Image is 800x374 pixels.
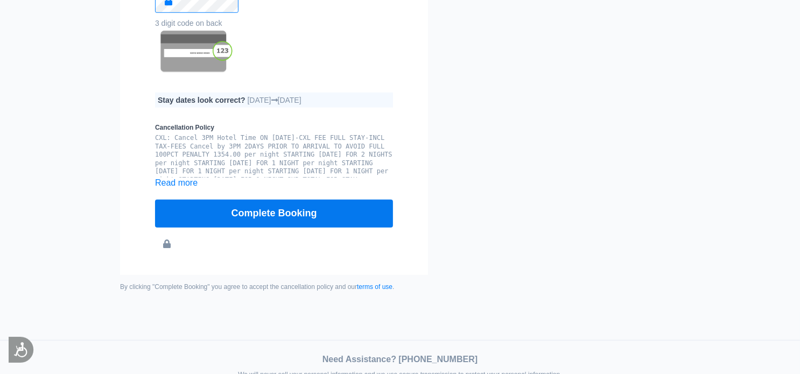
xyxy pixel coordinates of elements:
[357,283,392,291] a: terms of use
[155,200,393,228] button: Complete Booking
[155,19,222,27] span: 3 digit code on back
[109,354,691,365] div: Need Assistance? [PHONE_NUMBER]
[158,96,245,104] b: Stay dates look correct?
[248,96,301,104] span: [DATE] [DATE]
[155,134,393,277] pre: CXL: Cancel 3PM Hotel Time ON [DATE]-CXL FEE FULL STAY-INCL TAX-FEES Cancel by 3PM 2DAYS PRIOR TO...
[155,29,236,77] img: 3 digit code on back
[155,178,198,187] a: Read more
[155,124,393,132] b: Cancellation Policy
[120,283,428,292] small: By clicking "Complete Booking" you agree to accept the cancellation policy and our .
